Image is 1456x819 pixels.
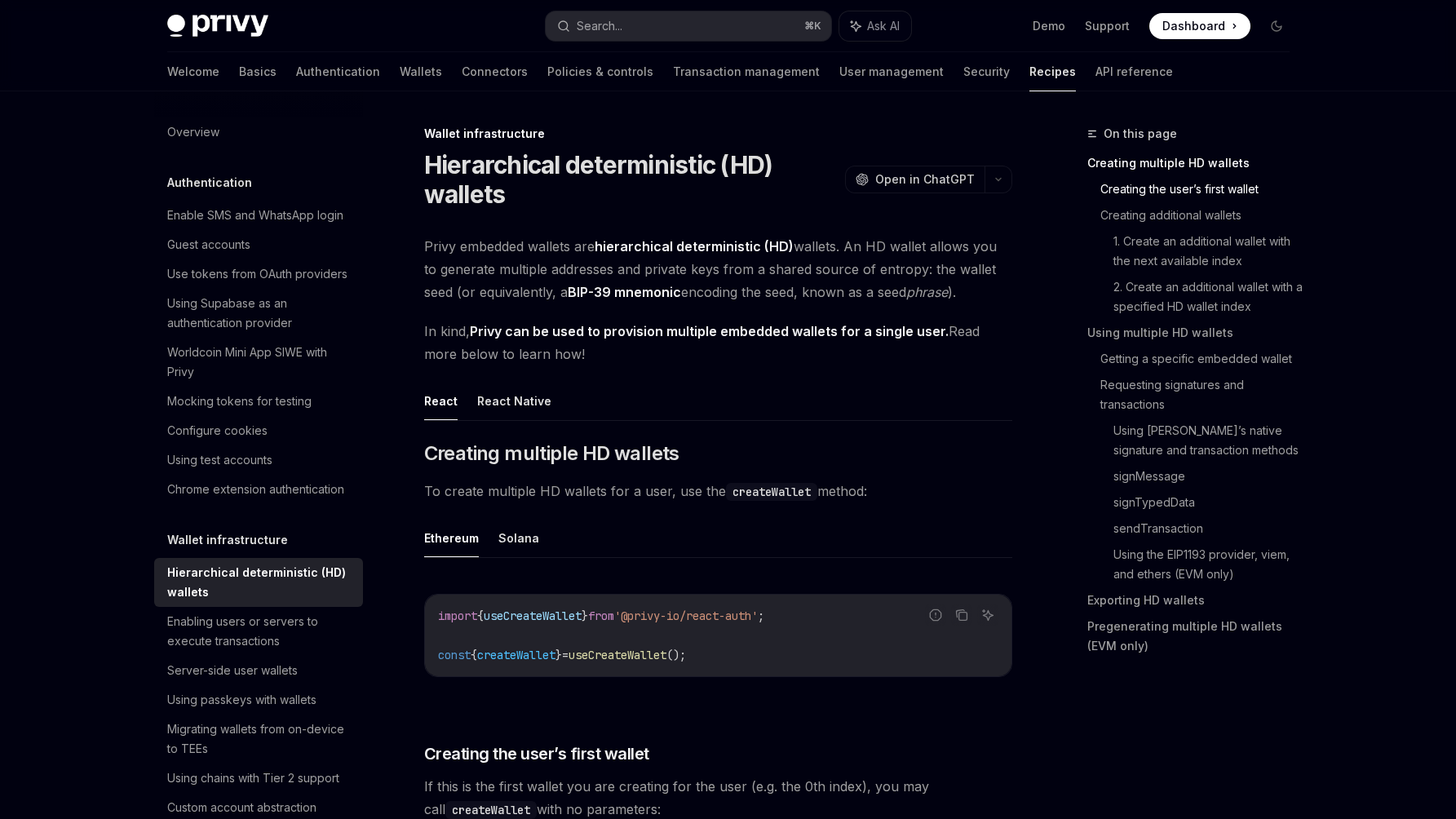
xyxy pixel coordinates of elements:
a: Enabling users or servers to execute transactions [154,607,363,656]
code: createWallet [445,801,537,819]
span: Ask AI [867,18,900,34]
span: To create multiple HD wallets for a user, use the method: [424,480,1012,502]
a: Server-side user wallets [154,656,363,685]
a: Creating multiple HD wallets [1087,150,1303,176]
div: Mocking tokens for testing [167,392,312,411]
div: Configure cookies [167,421,268,440]
a: Wallets [400,52,442,91]
a: Using the EIP1193 provider, viem, and ethers (EVM only) [1113,542,1303,587]
a: Using Supabase as an authentication provider [154,289,363,338]
a: Requesting signatures and transactions [1100,372,1303,418]
a: Use tokens from OAuth providers [154,259,363,289]
div: Using chains with Tier 2 support [167,768,339,788]
a: Connectors [462,52,528,91]
code: createWallet [726,483,817,501]
div: Worldcoin Mini App SIWE with Privy [167,343,353,382]
a: Getting a specific embedded wallet [1100,346,1303,372]
a: Configure cookies [154,416,363,445]
a: API reference [1095,52,1173,91]
a: Chrome extension authentication [154,475,363,504]
em: phrase [906,284,948,300]
button: Solana [498,519,539,557]
span: { [471,648,477,662]
span: ⌘ K [804,20,821,33]
a: Security [963,52,1010,91]
span: Privy embedded wallets are wallets. An HD wallet allows you to generate multiple addresses and pr... [424,235,1012,303]
button: Ask AI [839,11,911,41]
span: On this page [1104,124,1177,144]
img: dark logo [167,15,268,38]
button: Search...⌘K [546,11,831,41]
a: signTypedData [1113,489,1303,516]
span: (); [666,648,686,662]
span: import [438,609,477,623]
span: const [438,648,471,662]
a: User management [839,52,944,91]
div: Search... [577,16,622,36]
h5: Authentication [167,173,252,193]
div: Use tokens from OAuth providers [167,264,347,284]
a: Exporting HD wallets [1087,587,1303,613]
span: = [562,648,569,662]
span: Open in ChatGPT [875,171,975,188]
div: Using Supabase as an authentication provider [167,294,353,333]
a: Using test accounts [154,445,363,475]
span: from [588,609,614,623]
a: Dashboard [1149,13,1250,39]
a: sendTransaction [1113,516,1303,542]
span: } [555,648,562,662]
a: signMessage [1113,463,1303,489]
button: React Native [477,382,551,420]
a: Transaction management [673,52,820,91]
h5: Wallet infrastructure [167,530,288,550]
a: Migrating wallets from on-device to TEEs [154,715,363,764]
a: 2. Create an additional wallet with a specified HD wallet index [1113,274,1303,320]
a: Creating additional wallets [1100,202,1303,228]
span: ; [758,609,764,623]
a: Demo [1033,18,1065,34]
div: Enabling users or servers to execute transactions [167,612,353,651]
span: useCreateWallet [484,609,582,623]
button: Copy the contents from the code block [951,604,972,626]
button: Ask AI [977,604,998,626]
button: Open in ChatGPT [845,166,985,193]
a: Worldcoin Mini App SIWE with Privy [154,338,363,387]
span: { [477,609,484,623]
div: Using passkeys with wallets [167,690,316,710]
button: Toggle dark mode [1263,13,1290,39]
a: Mocking tokens for testing [154,387,363,416]
span: Creating the user’s first wallet [424,742,649,765]
span: In kind, Read more below to learn how! [424,320,1012,365]
a: Using chains with Tier 2 support [154,764,363,793]
div: Chrome extension authentication [167,480,344,499]
a: Pregenerating multiple HD wallets (EVM only) [1087,613,1303,659]
a: BIP-39 mnemonic [568,284,681,301]
a: Policies & controls [547,52,653,91]
a: Using passkeys with wallets [154,685,363,715]
a: 1. Create an additional wallet with the next available index [1113,228,1303,274]
span: } [582,609,588,623]
div: Overview [167,122,219,142]
a: Creating the user’s first wallet [1100,176,1303,202]
div: Migrating wallets from on-device to TEEs [167,719,353,759]
a: Guest accounts [154,230,363,259]
button: Report incorrect code [925,604,946,626]
a: Hierarchical deterministic (HD) wallets [154,558,363,607]
strong: Privy can be used to provision multiple embedded wallets for a single user. [470,323,949,339]
a: Welcome [167,52,219,91]
div: Server-side user wallets [167,661,298,680]
a: Using [PERSON_NAME]’s native signature and transaction methods [1113,418,1303,463]
div: Enable SMS and WhatsApp login [167,206,343,225]
span: createWallet [477,648,555,662]
a: Enable SMS and WhatsApp login [154,201,363,230]
h1: Hierarchical deterministic (HD) wallets [424,150,839,209]
button: React [424,382,458,420]
span: Dashboard [1162,18,1225,34]
div: Wallet infrastructure [424,126,1012,142]
div: Hierarchical deterministic (HD) wallets [167,563,353,602]
a: Authentication [296,52,380,91]
span: '@privy-io/react-auth' [614,609,758,623]
a: Recipes [1029,52,1076,91]
div: Using test accounts [167,450,272,470]
a: Support [1085,18,1130,34]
